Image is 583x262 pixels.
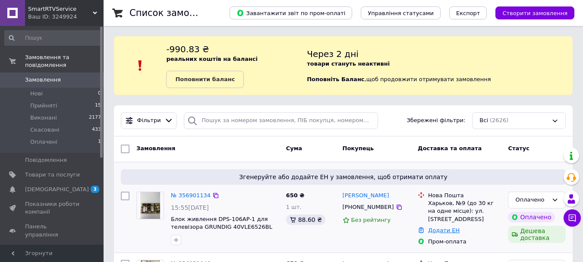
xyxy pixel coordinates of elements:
span: 433 [92,126,101,134]
a: Створити замовлення [487,9,574,16]
span: Замовлення [136,145,175,152]
button: Управління статусами [361,6,441,19]
span: Без рейтингу [351,217,391,223]
a: Фото товару [136,192,164,219]
span: Збережені фільтри: [407,117,465,125]
span: Товари та послуги [25,171,80,179]
div: Харьков, №9 (до 30 кг на одне місце): ул. [STREET_ADDRESS] [428,199,501,223]
button: Чат з покупцем [564,209,581,227]
img: Фото товару [140,192,161,219]
input: Пошук [4,30,102,46]
span: Показники роботи компанії [25,200,80,216]
input: Пошук за номером замовлення, ПІБ покупця, номером телефону, Email, номером накладної [184,112,378,129]
span: -990.83 ₴ [166,44,209,54]
a: № 356901134 [171,192,211,199]
span: 1 [98,138,101,146]
span: Всі [479,117,488,125]
span: 1 шт. [286,204,302,210]
span: 3 [91,186,99,193]
b: Поповнити баланс [175,76,235,82]
span: (2626) [490,117,508,123]
div: 88.60 ₴ [286,215,325,225]
div: Дешева доставка [508,226,566,243]
span: Статус [508,145,529,152]
span: Через 2 дні [307,49,359,59]
span: 15:55[DATE] [171,204,209,211]
span: [DEMOGRAPHIC_DATA] [25,186,89,193]
a: Додати ЕН [428,227,460,234]
div: Оплачено [515,196,548,205]
span: Замовлення та повідомлення [25,54,104,69]
span: Замовлення [25,76,61,84]
span: Повідомлення [25,156,67,164]
span: SmartRTVService [28,5,93,13]
h1: Список замовлень [129,8,217,18]
span: 15 [95,102,101,110]
span: Доставка та оплата [418,145,482,152]
span: Експорт [456,10,480,16]
div: Ваш ID: 3249924 [28,13,104,21]
span: 650 ₴ [286,192,305,199]
span: Cума [286,145,302,152]
b: реальних коштів на балансі [166,56,258,62]
img: :exclamation: [134,59,147,72]
span: Нові [30,90,43,98]
span: 0 [98,90,101,98]
button: Створити замовлення [495,6,574,19]
span: Прийняті [30,102,57,110]
b: Поповніть Баланс [307,76,364,82]
a: [PERSON_NAME] [343,192,389,200]
span: 2177 [89,114,101,122]
b: товари стануть неактивні [307,60,390,67]
a: Поповнити баланс [166,71,244,88]
div: Пром-оплата [428,238,501,246]
span: Завантажити звіт по пром-оплаті [236,9,345,17]
button: Завантажити звіт по пром-оплаті [230,6,352,19]
span: Згенеруйте або додайте ЕН у замовлення, щоб отримати оплату [124,173,562,181]
button: Експорт [449,6,487,19]
div: [PHONE_NUMBER] [341,202,396,213]
span: Виконані [30,114,57,122]
span: Управління статусами [368,10,434,16]
span: Панель управління [25,223,80,238]
a: Блок живлення DPS-106AP-1 для телевізора GRUNDIG 40VLE6526BL (б/у, оригінал) [171,216,272,238]
span: Фільтри [137,117,161,125]
span: Скасовані [30,126,60,134]
span: Покупець [343,145,374,152]
span: Оплачені [30,138,57,146]
span: Створити замовлення [502,10,567,16]
div: Оплачено [508,212,555,222]
div: Нова Пошта [428,192,501,199]
div: , щоб продовжити отримувати замовлення [307,43,573,88]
